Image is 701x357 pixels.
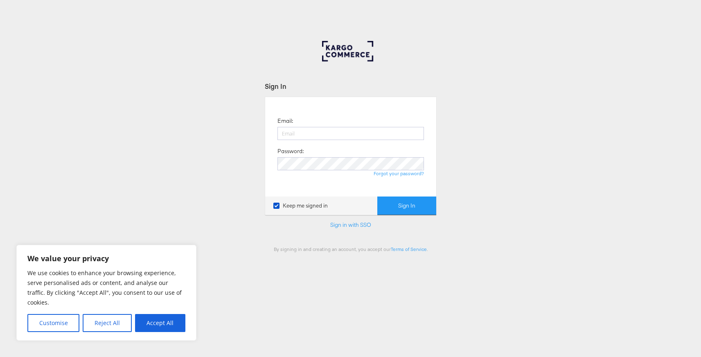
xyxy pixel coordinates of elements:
[27,268,185,307] p: We use cookies to enhance your browsing experience, serve personalised ads or content, and analys...
[135,314,185,332] button: Accept All
[277,147,304,155] label: Password:
[16,245,196,341] div: We value your privacy
[273,202,328,210] label: Keep me signed in
[277,117,293,125] label: Email:
[83,314,131,332] button: Reject All
[330,221,371,228] a: Sign in with SSO
[265,81,437,91] div: Sign In
[27,314,79,332] button: Customise
[265,246,437,252] div: By signing in and creating an account, you accept our .
[374,170,424,176] a: Forgot your password?
[277,127,424,140] input: Email
[27,253,185,263] p: We value your privacy
[391,246,427,252] a: Terms of Service
[377,197,436,215] button: Sign In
